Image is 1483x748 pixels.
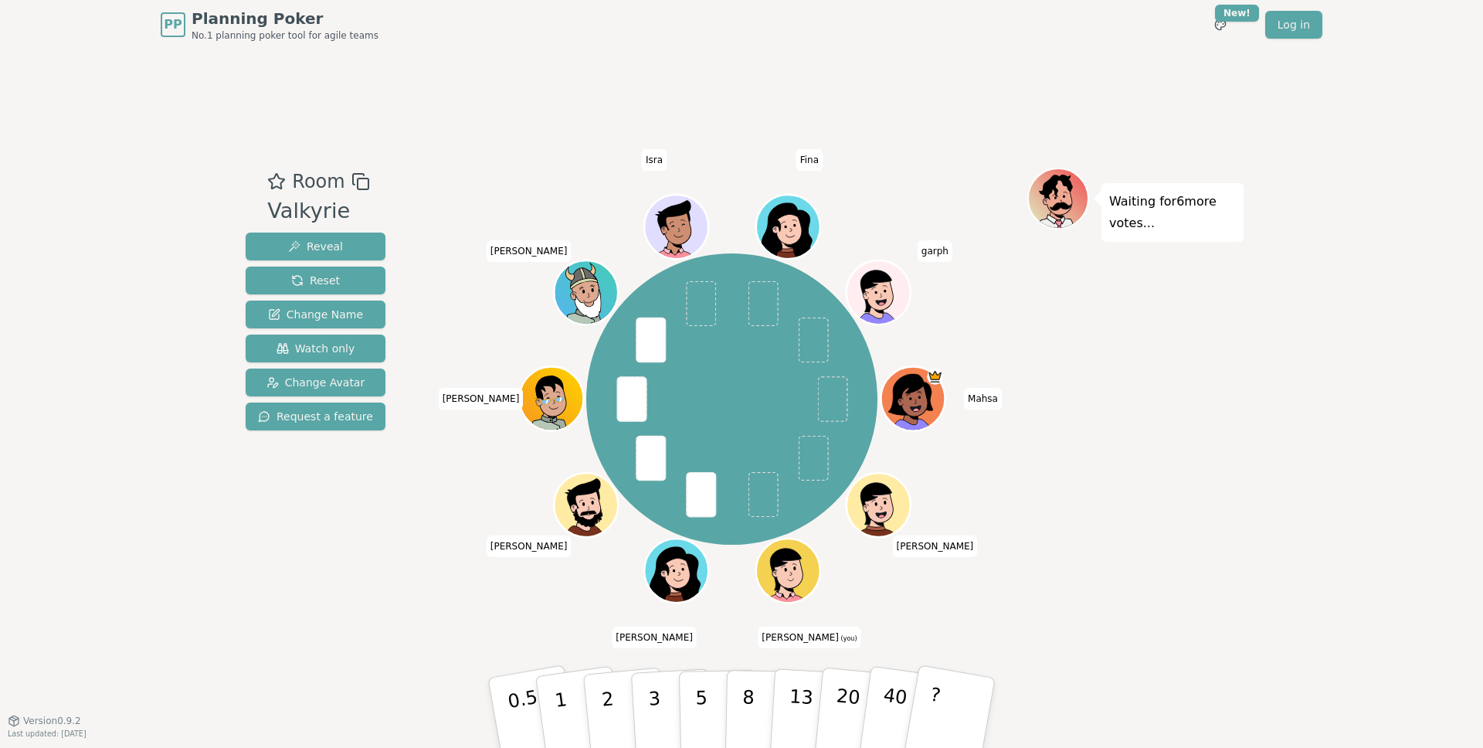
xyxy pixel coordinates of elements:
button: Click to change your avatar [758,541,818,601]
span: PP [164,15,182,34]
button: Change Avatar [246,369,385,396]
span: Room [292,168,344,195]
p: Waiting for 6 more votes... [1109,191,1236,234]
button: Request a feature [246,403,385,430]
span: Reset [291,273,340,288]
span: Version 0.9.2 [23,715,81,727]
button: Version0.9.2 [8,715,81,727]
span: Click to change your name [487,240,572,262]
span: Reveal [288,239,343,254]
span: Change Name [268,307,363,322]
button: Watch only [246,335,385,362]
div: New! [1215,5,1259,22]
a: PPPlanning PokerNo.1 planning poker tool for agile teams [161,8,378,42]
span: Mahsa is the host [927,369,943,385]
span: Click to change your name [439,388,524,410]
button: Add as favourite [267,168,286,195]
span: Last updated: [DATE] [8,729,87,738]
span: Click to change your name [758,627,860,648]
span: Click to change your name [918,240,952,262]
span: Click to change your name [487,535,572,557]
button: Change Name [246,301,385,328]
span: (you) [839,635,857,642]
button: New! [1206,11,1234,39]
span: Click to change your name [642,149,667,171]
span: Request a feature [258,409,373,424]
span: Click to change your name [964,388,1002,410]
span: Click to change your name [612,627,697,648]
span: Click to change your name [796,149,823,171]
span: Change Avatar [266,375,365,390]
span: Planning Poker [192,8,378,29]
div: Valkyrie [267,195,369,227]
span: Watch only [277,341,355,356]
span: Click to change your name [893,535,978,557]
button: Reveal [246,233,385,260]
button: Reset [246,267,385,294]
span: No.1 planning poker tool for agile teams [192,29,378,42]
a: Log in [1265,11,1322,39]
